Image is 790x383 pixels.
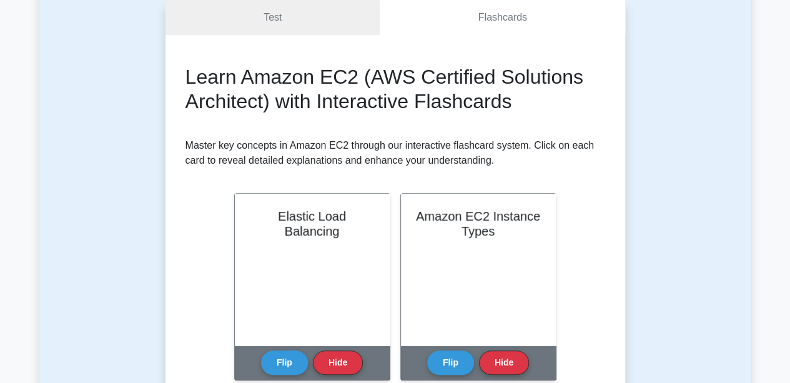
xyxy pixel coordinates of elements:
[261,351,308,375] button: Flip
[427,351,474,375] button: Flip
[185,65,605,113] h2: Learn Amazon EC2 (AWS Certified Solutions Architect) with Interactive Flashcards
[313,351,363,375] button: Hide
[185,138,605,168] p: Master key concepts in Amazon EC2 through our interactive flashcard system. Click on each card to...
[416,209,541,239] h2: Amazon EC2 Instance Types
[479,351,529,375] button: Hide
[250,209,375,239] h2: Elastic Load Balancing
